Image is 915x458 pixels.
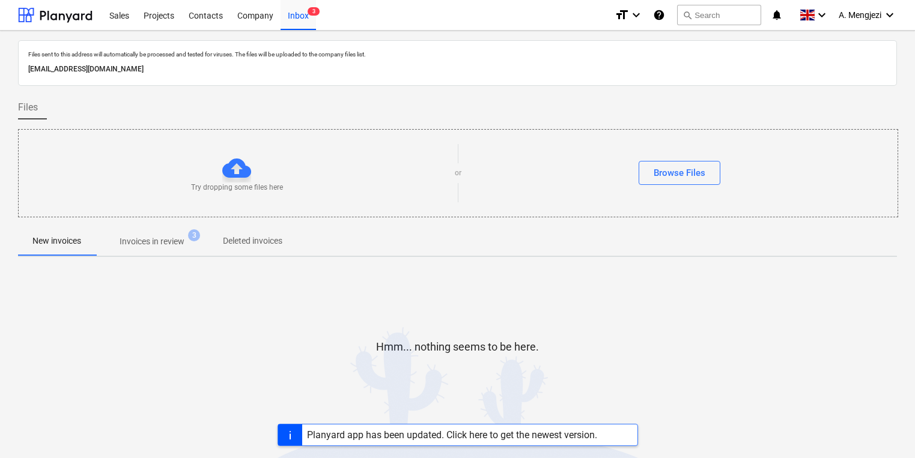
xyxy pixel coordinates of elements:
span: Files [18,100,38,115]
p: Invoices in review [120,235,184,248]
span: search [682,10,692,20]
i: format_size [615,8,629,22]
div: Try dropping some files hereorBrowse Files [18,129,898,217]
i: Knowledge base [653,8,665,22]
i: keyboard_arrow_down [883,8,897,22]
i: keyboard_arrow_down [815,8,829,22]
p: Files sent to this address will automatically be processed and tested for viruses. The files will... [28,50,887,58]
p: Hmm... nothing seems to be here. [376,340,539,354]
p: New invoices [32,235,81,247]
p: [EMAIL_ADDRESS][DOMAIN_NAME] [28,63,887,76]
span: A. Mengjezi [839,10,881,20]
p: Try dropping some files here [191,182,283,193]
i: notifications [771,8,783,22]
p: or [455,168,461,178]
div: Browse Files [654,165,705,181]
p: Deleted invoices [223,235,282,247]
iframe: Chat Widget [855,400,915,458]
button: Search [677,5,761,25]
span: 3 [188,229,200,241]
div: Planyard app has been updated. Click here to get the newest version. [307,429,597,441]
i: keyboard_arrow_down [629,8,643,22]
button: Browse Files [639,161,720,185]
span: 3 [308,7,320,16]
